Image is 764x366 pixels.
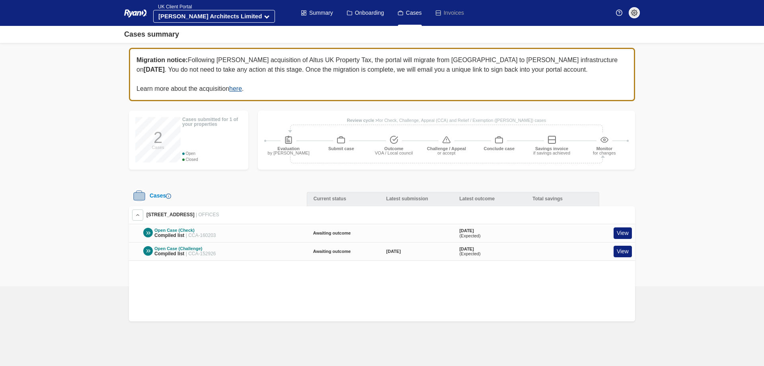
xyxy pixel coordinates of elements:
div: VOA / Local council [370,151,418,155]
div: or accept [422,151,471,155]
time: [DATE] [386,249,401,254]
span: Compiled list [154,233,184,238]
div: Following [PERSON_NAME] acquisition of Altus UK Property Tax, the portal will migrate from [GEOGR... [129,48,635,101]
strong: Awaiting outcome [313,231,351,235]
span: | OFFICES [196,212,219,217]
span: | CCA-152926 [186,251,216,256]
span: UK Client Portal [153,4,192,10]
div: (Expected) [459,228,480,238]
div: Latest submission [380,192,453,206]
div: Open [182,151,242,157]
img: settings [631,10,637,16]
a: View [614,246,632,257]
strong: Awaiting outcome [313,249,351,254]
div: Savings invoice [527,147,576,155]
a: View [614,227,632,239]
div: Monitor [580,147,629,155]
a: here [229,85,242,92]
span: | CCA-160203 [186,233,216,238]
div: for Check, Challenge, Appeal (CCA) and Relief / Exemption ([PERSON_NAME]) cases [264,117,629,124]
time: [DATE] [459,247,474,251]
div: Cases summary [124,29,179,40]
span: [STREET_ADDRESS] [146,212,195,217]
div: if savings achieved [527,151,576,155]
div: Total savings [526,192,599,206]
div: Open Case (Challenge) [154,246,216,251]
b: [DATE] [144,66,165,73]
div: Conclude case [475,147,523,155]
div: Submit case [317,147,365,155]
strong: [PERSON_NAME] Architects Limited [158,13,262,20]
div: for changes [580,151,629,155]
span: Compiled list [154,251,184,256]
div: Cases [146,192,171,199]
img: Help [616,10,622,16]
div: Outcome [370,147,418,155]
b: Migration notice: [136,57,188,63]
div: Current status [307,192,380,206]
div: Open Case (Check) [154,228,216,233]
div: Closed [182,157,242,162]
div: Cases submitted for 1 of your properties [182,117,242,127]
div: (Expected) [459,247,480,256]
div: by [PERSON_NAME] [264,151,313,155]
strong: Review cycle > [347,118,378,123]
time: [DATE] [459,228,474,233]
button: [PERSON_NAME] Architects Limited [153,10,275,23]
div: Latest outcome [453,192,526,206]
div: Challenge / Appeal [422,147,471,155]
div: Evaluation [264,147,313,155]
